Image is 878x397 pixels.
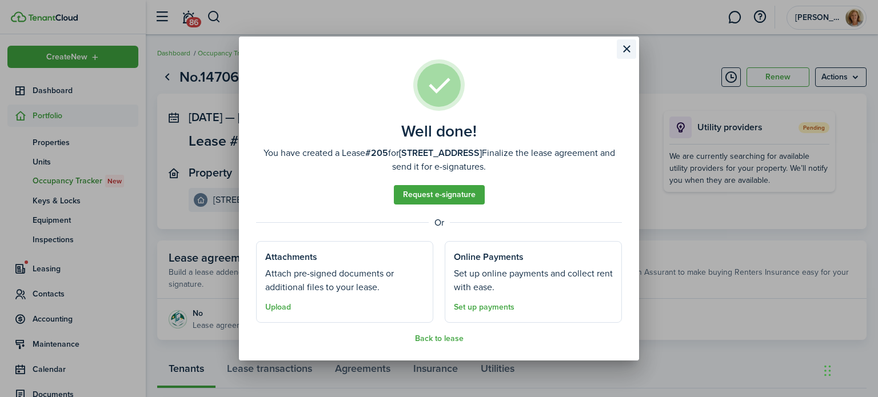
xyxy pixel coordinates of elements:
[454,303,514,312] a: Set up payments
[265,250,317,264] well-done-section-title: Attachments
[454,250,524,264] well-done-section-title: Online Payments
[399,146,482,159] b: [STREET_ADDRESS]
[821,342,878,397] iframe: Chat Widget
[415,334,464,343] button: Back to lease
[256,216,622,230] well-done-separator: Or
[824,354,831,388] div: Drag
[394,185,485,204] a: Request e-signature
[617,39,636,59] button: Close modal
[401,122,477,141] well-done-title: Well done!
[265,267,424,294] well-done-section-description: Attach pre-signed documents or additional files to your lease.
[454,267,613,294] well-done-section-description: Set up online payments and collect rent with ease.
[256,146,622,174] well-done-description: You have created a Lease for Finalize the lease agreement and send it for e-signatures.
[365,146,388,159] b: #205
[265,303,291,312] button: Upload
